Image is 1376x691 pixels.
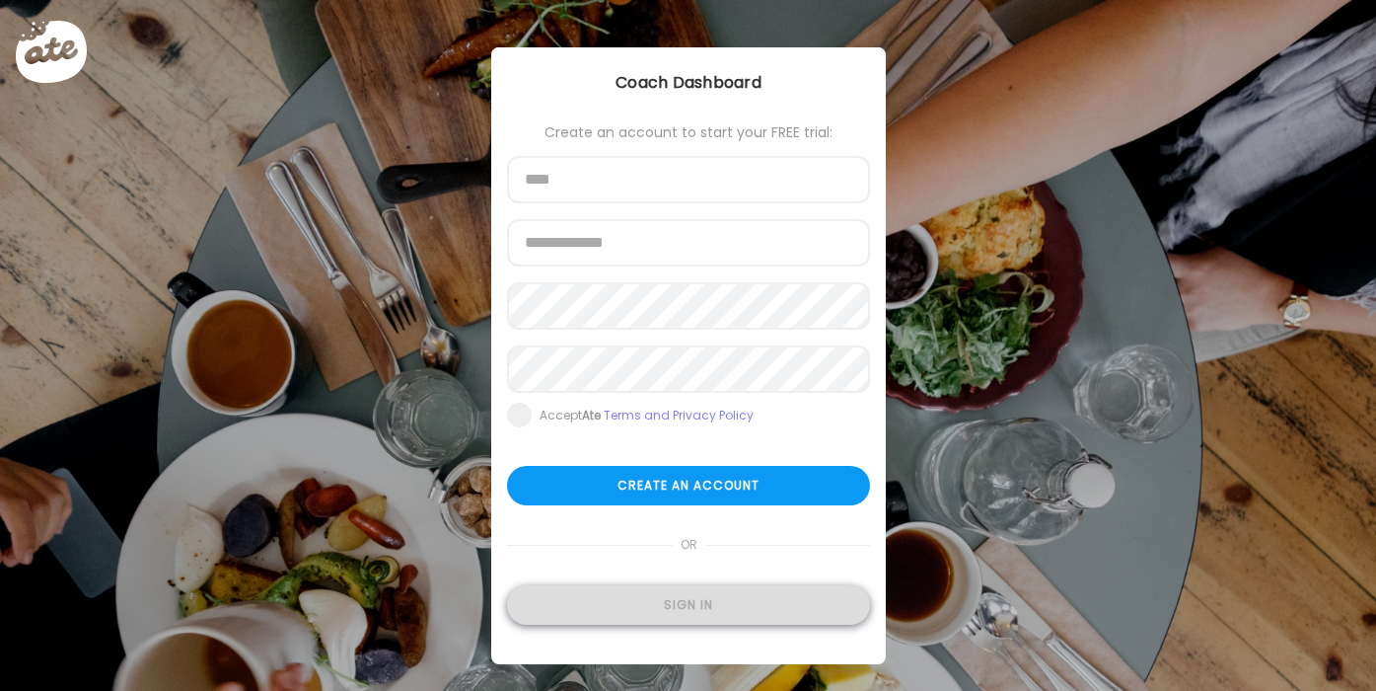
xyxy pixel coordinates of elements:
[582,407,601,423] b: Ate
[540,408,754,423] div: Accept
[507,585,870,625] div: Sign in
[491,71,886,95] div: Coach Dashboard
[604,407,754,423] a: Terms and Privacy Policy
[507,466,870,505] div: Create an account
[507,124,870,140] div: Create an account to start your FREE trial:
[672,525,704,565] span: or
